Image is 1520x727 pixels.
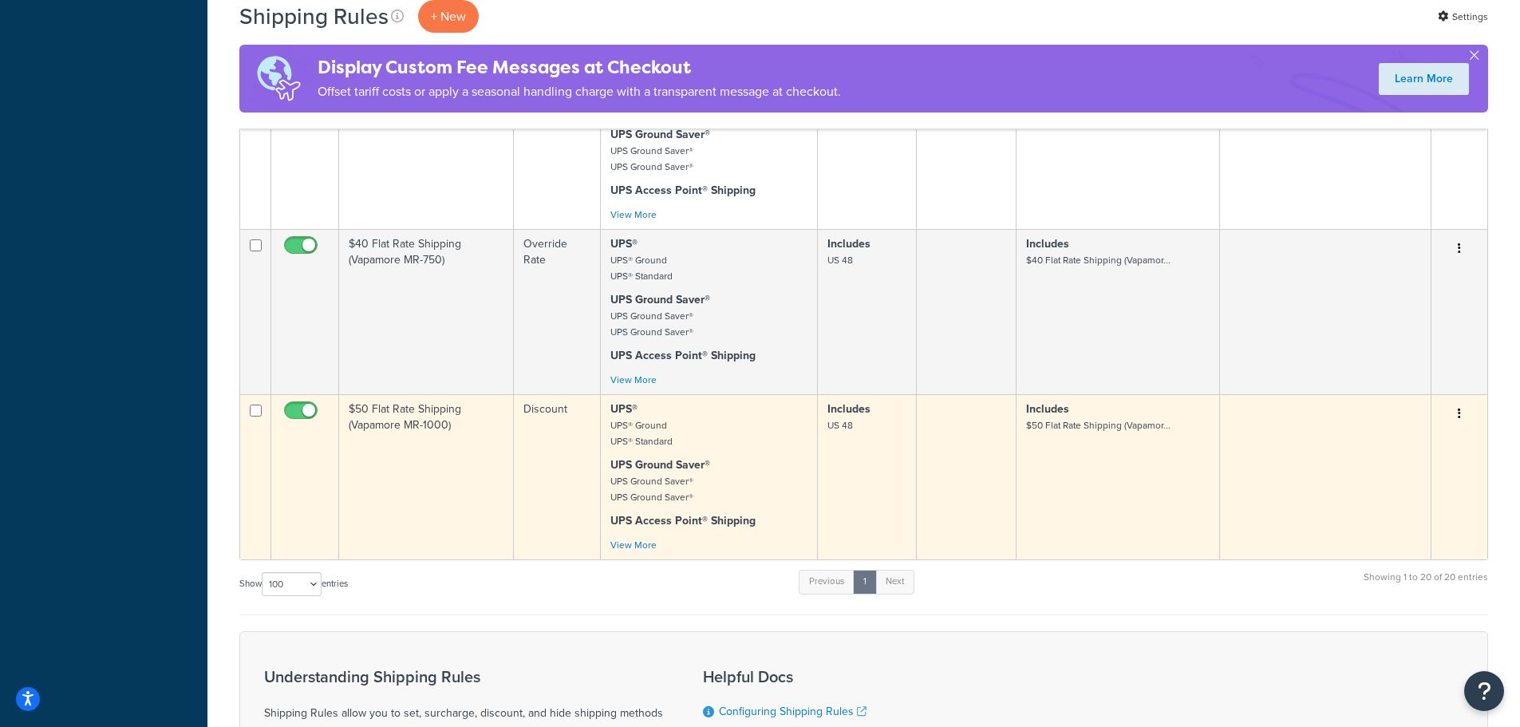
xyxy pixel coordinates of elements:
[514,394,600,559] td: Discount
[610,291,710,308] strong: UPS Ground Saver®
[799,570,855,594] a: Previous
[339,229,514,394] td: $40 Flat Rate Shipping (Vapamore MR-750)
[853,570,877,594] a: 1
[339,394,514,559] td: $50 Flat Rate Shipping (Vapamore MR-1000)
[827,253,853,267] small: US 48
[610,512,756,529] strong: UPS Access Point® Shipping
[339,64,514,229] td: $30 Flat Rate Shipping (Vapamore MR-100)
[610,401,638,417] strong: UPS®
[610,207,657,222] a: View More
[1438,6,1488,28] a: Settings
[610,373,657,387] a: View More
[264,668,663,686] h3: Understanding Shipping Rules
[610,309,693,339] small: UPS Ground Saver® UPS Ground Saver®
[827,418,853,433] small: US 48
[318,54,841,81] h4: Display Custom Fee Messages at Checkout
[610,144,693,174] small: UPS Ground Saver® UPS Ground Saver®
[239,1,389,32] h1: Shipping Rules
[703,668,965,686] h3: Helpful Docs
[827,235,871,252] strong: Includes
[1464,671,1504,711] button: Open Resource Center
[610,182,756,199] strong: UPS Access Point® Shipping
[1364,568,1488,603] div: Showing 1 to 20 of 20 entries
[514,229,600,394] td: Override Rate
[610,456,710,473] strong: UPS Ground Saver®
[610,126,710,143] strong: UPS Ground Saver®
[514,64,600,229] td: Override Rate
[610,418,673,448] small: UPS® Ground UPS® Standard
[318,81,841,103] p: Offset tariff costs or apply a seasonal handling charge with a transparent message at checkout.
[827,401,871,417] strong: Includes
[262,572,322,596] select: Showentries
[610,235,638,252] strong: UPS®
[239,572,348,596] label: Show entries
[610,474,693,504] small: UPS Ground Saver® UPS Ground Saver®
[1026,235,1069,252] strong: Includes
[1026,401,1069,417] strong: Includes
[610,347,756,364] strong: UPS Access Point® Shipping
[1379,63,1469,95] a: Learn More
[875,570,914,594] a: Next
[610,538,657,552] a: View More
[719,703,867,720] a: Configuring Shipping Rules
[1026,253,1171,267] small: $40 Flat Rate Shipping (Vapamor...
[610,253,673,283] small: UPS® Ground UPS® Standard
[239,45,318,113] img: duties-banner-06bc72dcb5fe05cb3f9472aba00be2ae8eb53ab6f0d8bb03d382ba314ac3c341.png
[1026,418,1171,433] small: $50 Flat Rate Shipping (Vapamor...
